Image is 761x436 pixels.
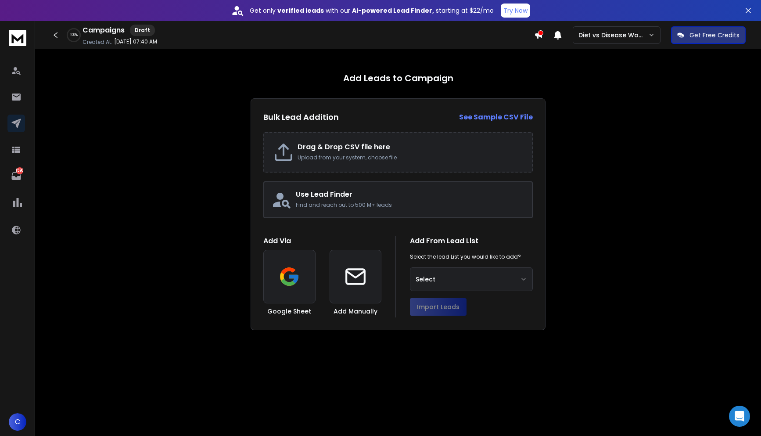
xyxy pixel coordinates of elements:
h1: Add Leads to Campaign [343,72,453,84]
h3: Google Sheet [267,307,311,316]
p: Find and reach out to 500 M+ leads [296,202,525,209]
strong: verified leads [277,6,324,15]
h1: Add Via [263,236,381,246]
p: Created At: [83,39,112,46]
h1: Campaigns [83,25,125,36]
p: Diet vs Disease Workspace [578,31,648,40]
h1: Add From Lead List [410,236,533,246]
p: [DATE] 07:40 AM [114,38,157,45]
p: Get only with our starting at $22/mo [250,6,494,15]
img: logo [9,30,26,46]
strong: AI-powered Lead Finder, [352,6,434,15]
div: Draft [130,25,155,36]
a: See Sample CSV File [459,112,533,123]
button: Try Now [501,4,530,18]
a: 1590 [7,167,25,185]
p: Try Now [503,6,528,15]
button: C [9,413,26,431]
h2: Use Lead Finder [296,189,525,200]
p: Select the lead List you would like to add? [410,253,521,260]
h2: Drag & Drop CSV file here [298,142,523,152]
h2: Bulk Lead Addition [263,111,339,123]
span: Select [416,275,435,284]
p: Upload from your system, choose file [298,154,523,161]
p: 100 % [70,32,78,38]
h3: Add Manually [334,307,377,316]
p: 1590 [16,167,23,174]
p: Get Free Credits [689,31,739,40]
div: Open Intercom Messenger [729,406,750,427]
button: Get Free Credits [671,26,746,44]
